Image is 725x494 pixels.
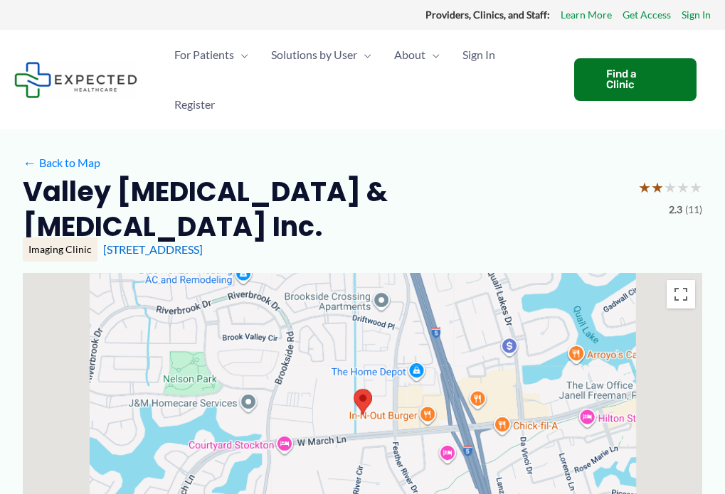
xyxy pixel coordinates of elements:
a: [STREET_ADDRESS] [103,242,203,256]
a: ←Back to Map [23,152,100,173]
a: For PatientsMenu Toggle [163,30,260,80]
span: ★ [638,174,651,200]
span: For Patients [174,30,234,80]
img: Expected Healthcare Logo - side, dark font, small [14,62,137,98]
span: Register [174,80,215,129]
a: Sign In [682,6,711,24]
span: Sign In [462,30,495,80]
span: Menu Toggle [234,30,248,80]
span: (11) [685,200,702,219]
a: Sign In [451,30,507,80]
a: Solutions by UserMenu Toggle [260,30,383,80]
a: Get Access [623,6,671,24]
span: 2.3 [669,200,682,219]
span: ★ [664,174,677,200]
nav: Primary Site Navigation [163,30,560,129]
span: Solutions by User [271,30,357,80]
span: Menu Toggle [425,30,440,80]
a: Find a Clinic [574,58,697,101]
span: ★ [689,174,702,200]
a: Register [163,80,226,129]
a: AboutMenu Toggle [383,30,451,80]
span: ← [23,156,36,169]
span: ★ [651,174,664,200]
span: About [394,30,425,80]
div: Imaging Clinic [23,237,97,262]
span: Menu Toggle [357,30,371,80]
button: Toggle fullscreen view [667,280,695,308]
a: Learn More [561,6,612,24]
h2: Valley [MEDICAL_DATA] & [MEDICAL_DATA] Inc. [23,174,627,245]
strong: Providers, Clinics, and Staff: [425,9,550,21]
span: ★ [677,174,689,200]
